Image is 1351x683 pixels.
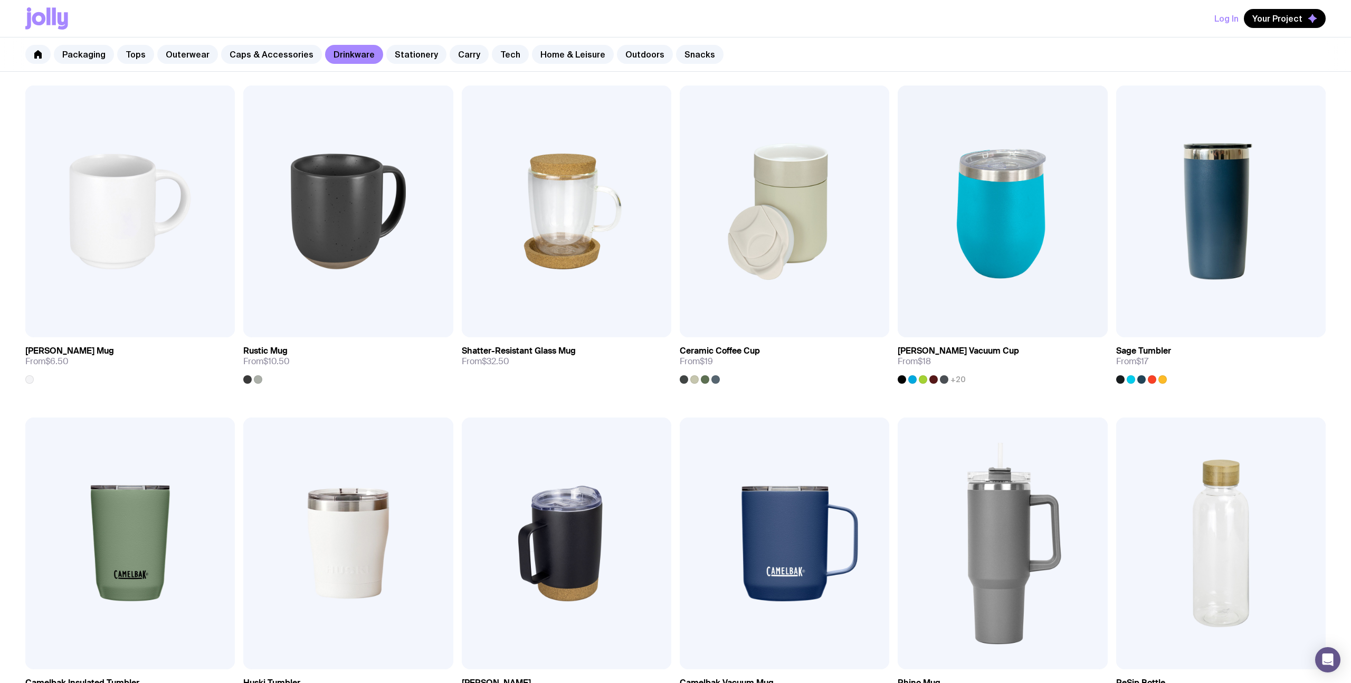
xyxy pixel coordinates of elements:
[25,337,235,384] a: [PERSON_NAME] MugFrom$6.50
[1244,9,1326,28] button: Your Project
[1116,337,1326,384] a: Sage TumblerFrom$17
[1116,346,1171,356] h3: Sage Tumbler
[462,337,671,375] a: Shatter-Resistant Glass MugFrom$32.50
[157,45,218,64] a: Outerwear
[532,45,614,64] a: Home & Leisure
[450,45,489,64] a: Carry
[680,337,889,384] a: Ceramic Coffee CupFrom$19
[676,45,724,64] a: Snacks
[918,356,931,367] span: $18
[492,45,529,64] a: Tech
[1315,647,1340,672] div: Open Intercom Messenger
[45,356,69,367] span: $6.50
[1252,13,1302,24] span: Your Project
[263,356,290,367] span: $10.50
[680,346,760,356] h3: Ceramic Coffee Cup
[462,346,576,356] h3: Shatter-Resistant Glass Mug
[1214,9,1239,28] button: Log In
[54,45,114,64] a: Packaging
[243,356,290,367] span: From
[898,356,931,367] span: From
[1136,356,1148,367] span: $17
[25,356,69,367] span: From
[25,346,114,356] h3: [PERSON_NAME] Mug
[680,356,713,367] span: From
[617,45,673,64] a: Outdoors
[462,356,509,367] span: From
[950,375,966,384] span: +20
[700,356,713,367] span: $19
[117,45,154,64] a: Tops
[482,356,509,367] span: $32.50
[898,346,1019,356] h3: [PERSON_NAME] Vacuum Cup
[325,45,383,64] a: Drinkware
[221,45,322,64] a: Caps & Accessories
[1116,356,1148,367] span: From
[243,346,288,356] h3: Rustic Mug
[386,45,446,64] a: Stationery
[243,337,453,384] a: Rustic MugFrom$10.50
[898,337,1107,384] a: [PERSON_NAME] Vacuum CupFrom$18+20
